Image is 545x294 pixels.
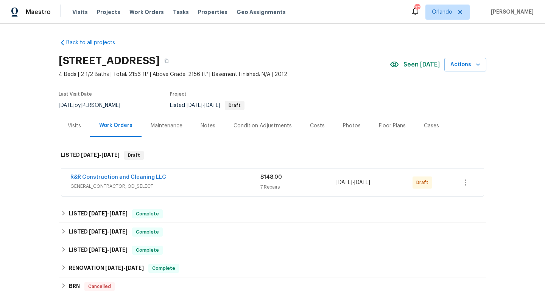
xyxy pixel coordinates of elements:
span: [DATE] [109,247,128,252]
div: Cases [424,122,439,130]
h6: RENOVATION [69,264,144,273]
span: [DATE] [354,180,370,185]
div: by [PERSON_NAME] [59,101,129,110]
div: Condition Adjustments [234,122,292,130]
span: Last Visit Date [59,92,92,96]
h6: BRN [69,282,80,291]
span: Project [170,92,187,96]
div: RENOVATION [DATE]-[DATE]Complete [59,259,486,277]
span: [DATE] [89,229,107,234]
span: Cancelled [85,283,114,290]
span: GENERAL_CONTRACTOR, OD_SELECT [70,183,260,190]
span: - [105,265,144,271]
div: Costs [310,122,325,130]
span: - [89,211,128,216]
span: Orlando [432,8,452,16]
span: $148.00 [260,175,282,180]
div: Notes [201,122,215,130]
span: [DATE] [109,229,128,234]
span: Complete [149,265,178,272]
span: [DATE] [59,103,75,108]
div: Maintenance [151,122,182,130]
span: Draft [226,103,244,108]
span: - [89,247,128,252]
span: [DATE] [204,103,220,108]
span: [DATE] [89,247,107,252]
span: Maestro [26,8,51,16]
span: Listed [170,103,244,108]
span: [PERSON_NAME] [488,8,534,16]
span: [DATE] [109,211,128,216]
button: Copy Address [160,54,173,68]
span: [DATE] [89,211,107,216]
span: [DATE] [126,265,144,271]
div: Visits [68,122,81,130]
span: Work Orders [129,8,164,16]
span: - [187,103,220,108]
span: - [89,229,128,234]
span: - [336,179,370,186]
div: 37 [414,5,420,12]
h6: LISTED [61,151,120,160]
span: [DATE] [187,103,202,108]
span: [DATE] [336,180,352,185]
span: Draft [125,152,143,159]
button: Actions [444,58,486,72]
span: - [81,152,120,158]
span: [DATE] [101,152,120,158]
span: [DATE] [81,152,99,158]
div: LISTED [DATE]-[DATE]Draft [59,143,486,167]
div: LISTED [DATE]-[DATE]Complete [59,241,486,259]
h6: LISTED [69,246,128,255]
div: LISTED [DATE]-[DATE]Complete [59,223,486,241]
span: [DATE] [105,265,123,271]
span: Visits [72,8,88,16]
div: Work Orders [99,122,132,129]
a: R&R Construction and Cleaning LLC [70,175,166,180]
span: Geo Assignments [237,8,286,16]
span: Properties [198,8,227,16]
span: Projects [97,8,120,16]
span: 4 Beds | 2 1/2 Baths | Total: 2156 ft² | Above Grade: 2156 ft² | Basement Finished: N/A | 2012 [59,71,390,78]
h2: [STREET_ADDRESS] [59,57,160,65]
span: Complete [133,228,162,236]
div: Floor Plans [379,122,406,130]
span: Actions [450,60,480,70]
span: Tasks [173,9,189,15]
span: Complete [133,246,162,254]
span: Complete [133,210,162,218]
div: Photos [343,122,361,130]
a: Back to all projects [59,39,131,46]
h6: LISTED [69,227,128,237]
div: 7 Repairs [260,183,336,191]
div: LISTED [DATE]-[DATE]Complete [59,205,486,223]
h6: LISTED [69,209,128,218]
span: Draft [416,179,431,186]
span: Seen [DATE] [403,61,440,68]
